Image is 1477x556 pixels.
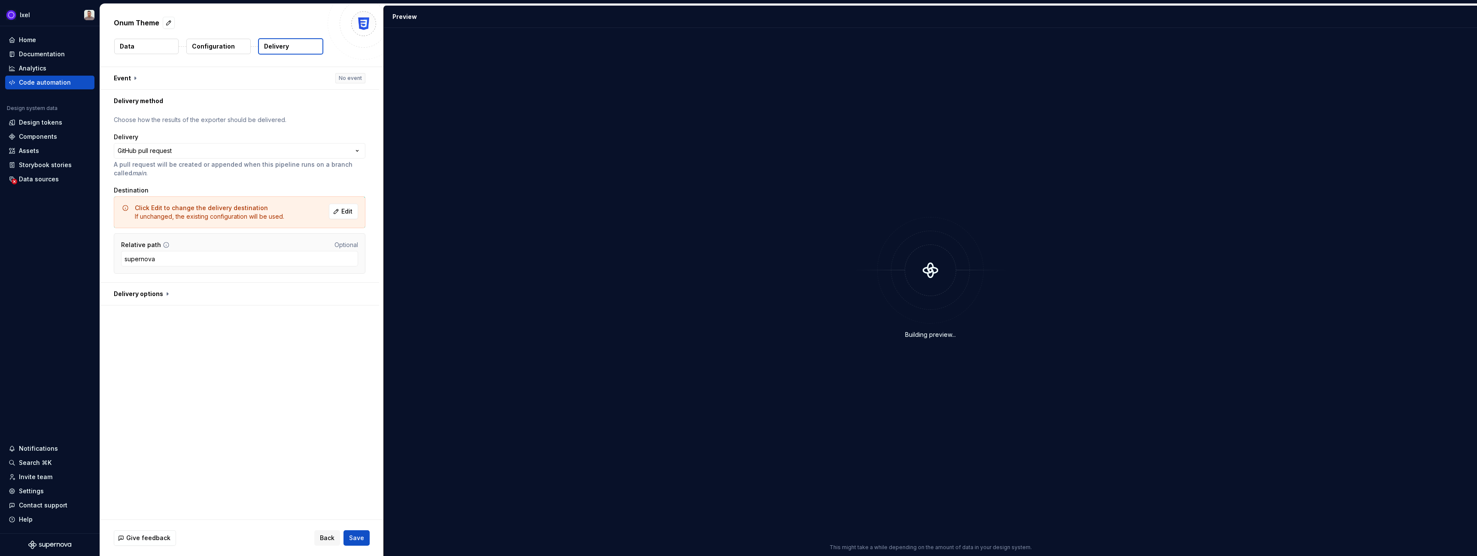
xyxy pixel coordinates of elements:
div: Preview [392,12,417,21]
div: Settings [19,487,44,495]
div: Assets [19,147,39,155]
a: Design tokens [5,116,94,129]
a: Code automation [5,76,94,89]
p: Choose how the results of the exporter should be delivered. [114,116,365,124]
button: IxelAlberto Roldán [2,6,98,24]
div: Home [19,36,36,44]
a: Invite team [5,470,94,484]
button: Save [343,530,370,546]
div: Search ⌘K [19,458,52,467]
a: Storybook stories [5,158,94,172]
button: Contact support [5,498,94,512]
p: This might take a while depending on the amount of data in your design system. [830,544,1032,551]
div: If unchanged, the existing configuration will be used. [135,204,284,221]
label: Destination [114,186,149,195]
a: Data sources [5,172,94,186]
div: Code automation [19,78,71,87]
label: Delivery [114,133,138,141]
span: Give feedback [126,534,170,542]
span: Optional [334,241,358,248]
button: Give feedback [114,530,176,546]
img: 868fd657-9a6c-419b-b302-5d6615f36a2c.png [6,10,16,20]
a: Components [5,130,94,144]
svg: Supernova Logo [28,541,71,549]
button: Edit [329,204,358,219]
div: Notifications [19,444,58,453]
p: A pull request will be created or appended when this pipeline runs on a branch called . [114,160,365,177]
div: Data sources [19,175,59,183]
button: Help [5,513,94,526]
button: Data [114,39,179,54]
div: Design system data [7,105,58,112]
span: Back [320,534,334,542]
div: Analytics [19,64,46,73]
button: Notifications [5,442,94,455]
div: Documentation [19,50,65,58]
a: Assets [5,144,94,158]
div: Building preview... [905,330,956,339]
div: Contact support [19,501,67,510]
button: Configuration [186,39,251,54]
p: Data [120,42,134,51]
div: Storybook stories [19,161,72,169]
div: Invite team [19,473,52,481]
div: Ixel [20,11,30,19]
p: Delivery [264,42,289,51]
div: Components [19,132,57,141]
p: Configuration [192,42,235,51]
img: Alberto Roldán [84,10,94,20]
div: Help [19,515,33,524]
i: main [132,169,146,177]
label: Relative path [121,241,161,249]
button: Delivery [258,38,323,55]
a: Analytics [5,61,94,75]
span: Edit [341,207,353,216]
button: Search ⌘K [5,456,94,470]
a: Home [5,33,94,47]
span: Click Edit to change the delivery destination [135,204,268,211]
a: Documentation [5,47,94,61]
p: Onum Theme [114,18,159,28]
button: Back [314,530,340,546]
a: Settings [5,484,94,498]
span: Save [349,534,364,542]
div: Design tokens [19,118,62,127]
